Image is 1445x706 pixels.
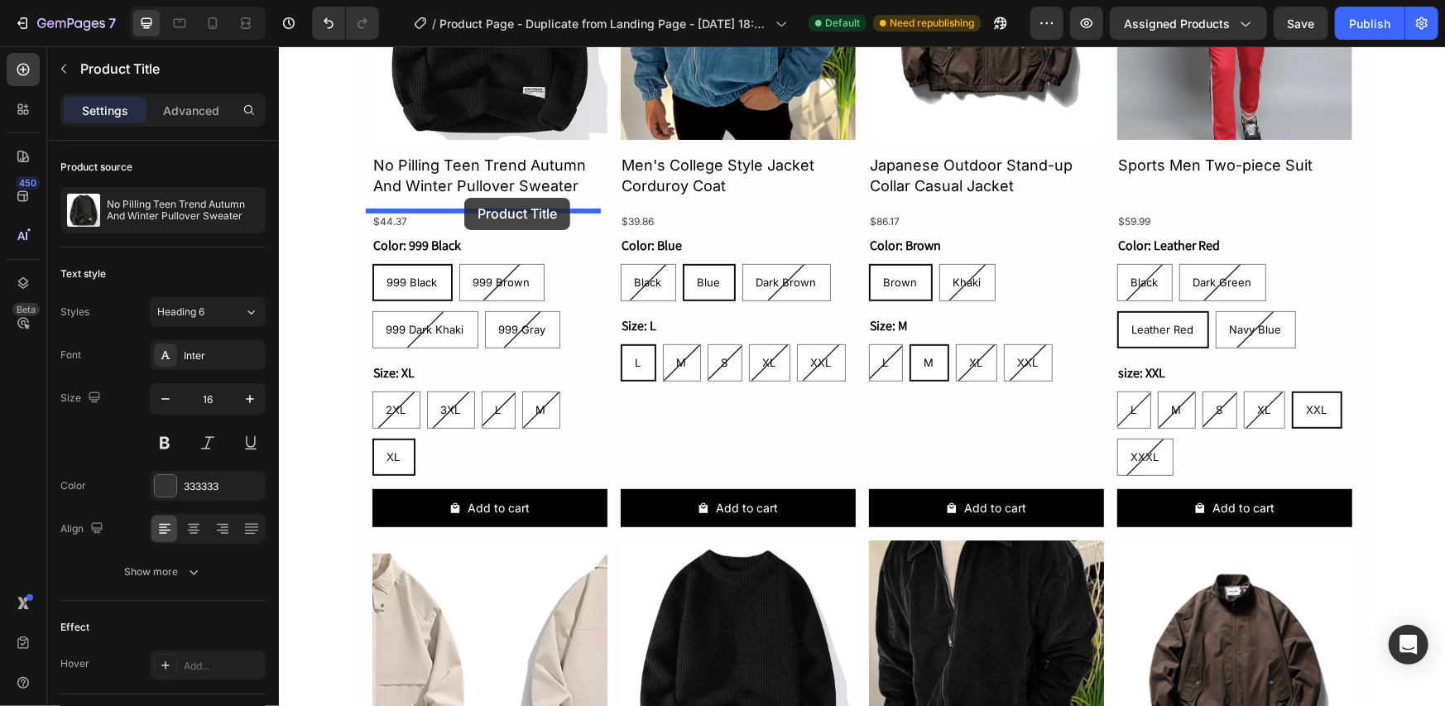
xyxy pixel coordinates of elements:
img: product feature img [67,194,100,227]
div: Text style [60,267,106,281]
div: Inter [184,348,262,363]
span: Default [825,16,860,31]
button: Save [1274,7,1328,40]
button: 7 [7,7,123,40]
p: Settings [82,102,128,119]
button: Assigned Products [1110,7,1267,40]
button: Publish [1335,7,1404,40]
div: Publish [1349,15,1390,32]
p: Advanced [163,102,219,119]
button: Heading 6 [150,297,266,327]
button: Show more [60,557,266,587]
div: Beta [12,303,40,316]
p: No Pilling Teen Trend Autumn And Winter Pullover Sweater [107,199,259,222]
span: Heading 6 [157,305,204,319]
div: Show more [125,564,202,580]
p: 7 [108,13,116,33]
div: Size [60,387,104,410]
iframe: To enrich screen reader interactions, please activate Accessibility in Grammarly extension settings [279,46,1445,706]
div: Color [60,478,86,493]
div: 450 [16,176,40,190]
span: Product Page - Duplicate from Landing Page - [DATE] 18:17:09 [439,15,769,32]
span: / [432,15,436,32]
div: Open Intercom Messenger [1389,625,1428,665]
p: Product Title [80,59,259,79]
div: Font [60,348,81,363]
div: Effect [60,620,89,635]
div: Undo/Redo [312,7,379,40]
div: Align [60,518,107,540]
div: 333333 [184,479,262,494]
span: Need republishing [890,16,974,31]
div: Add... [184,659,262,674]
div: Styles [60,305,89,319]
span: Save [1288,17,1315,31]
div: Product source [60,160,132,175]
div: Hover [60,656,89,671]
span: Assigned Products [1124,15,1230,32]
